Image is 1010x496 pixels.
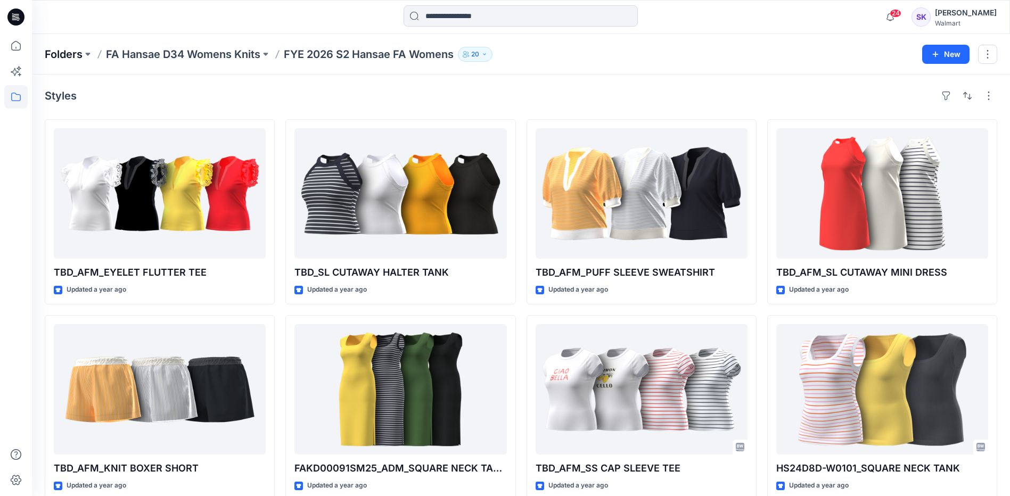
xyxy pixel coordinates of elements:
[294,128,506,259] a: TBD_SL CUTAWAY HALTER TANK
[536,461,748,476] p: TBD_AFM_SS CAP SLEEVE TEE
[789,284,849,295] p: Updated a year ago
[922,45,970,64] button: New
[67,284,126,295] p: Updated a year ago
[307,284,367,295] p: Updated a year ago
[776,324,988,454] a: HS24D8D-W0101_SQUARE NECK TANK
[294,324,506,454] a: FAKD00091SM25_ADM_SQUARE NECK TANK MIDI DRESS
[935,6,997,19] div: [PERSON_NAME]
[67,480,126,491] p: Updated a year ago
[294,461,506,476] p: FAKD00091SM25_ADM_SQUARE NECK TANK MIDI DRESS
[548,284,608,295] p: Updated a year ago
[54,265,266,280] p: TBD_AFM_EYELET FLUTTER TEE
[106,47,260,62] a: FA Hansae D34 Womens Knits
[54,324,266,454] a: TBD_AFM_KNIT BOXER SHORT
[307,480,367,491] p: Updated a year ago
[294,265,506,280] p: TBD_SL CUTAWAY HALTER TANK
[458,47,492,62] button: 20
[45,89,77,102] h4: Styles
[536,324,748,454] a: TBD_AFM_SS CAP SLEEVE TEE
[45,47,83,62] a: Folders
[284,47,454,62] p: FYE 2026 S2 Hansae FA Womens
[776,128,988,259] a: TBD_AFM_SL CUTAWAY MINI DRESS
[935,19,997,27] div: Walmart
[912,7,931,27] div: SK
[54,461,266,476] p: TBD_AFM_KNIT BOXER SHORT
[776,461,988,476] p: HS24D8D-W0101_SQUARE NECK TANK
[536,265,748,280] p: TBD_AFM_PUFF SLEEVE SWEATSHIRT
[548,480,608,491] p: Updated a year ago
[54,128,266,259] a: TBD_AFM_EYELET FLUTTER TEE
[536,128,748,259] a: TBD_AFM_PUFF SLEEVE SWEATSHIRT
[789,480,849,491] p: Updated a year ago
[890,9,901,18] span: 24
[471,48,479,60] p: 20
[776,265,988,280] p: TBD_AFM_SL CUTAWAY MINI DRESS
